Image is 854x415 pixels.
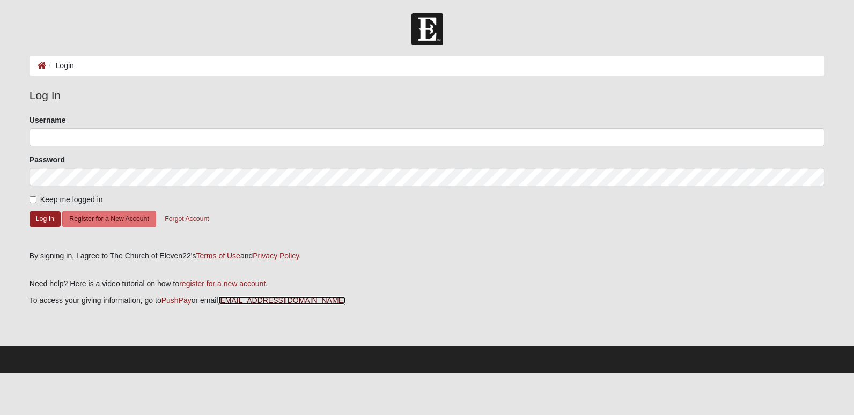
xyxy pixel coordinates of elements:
a: [EMAIL_ADDRESS][DOMAIN_NAME] [218,296,345,305]
button: Register for a New Account [62,211,156,227]
p: To access your giving information, go to or email [30,295,824,306]
button: Log In [30,211,61,227]
span: Keep me logged in [40,195,103,204]
div: By signing in, I agree to The Church of Eleven22's and . [30,250,824,262]
a: PushPay [161,296,192,305]
input: Keep me logged in [30,196,36,203]
a: Terms of Use [196,251,240,260]
li: Login [46,60,74,71]
p: Need help? Here is a video tutorial on how to . [30,278,824,290]
img: Church of Eleven22 Logo [411,13,443,45]
label: Username [30,115,66,125]
label: Password [30,154,65,165]
a: Privacy Policy [253,251,299,260]
legend: Log In [30,87,824,104]
button: Forgot Account [158,211,216,227]
a: register for a new account [179,279,266,288]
